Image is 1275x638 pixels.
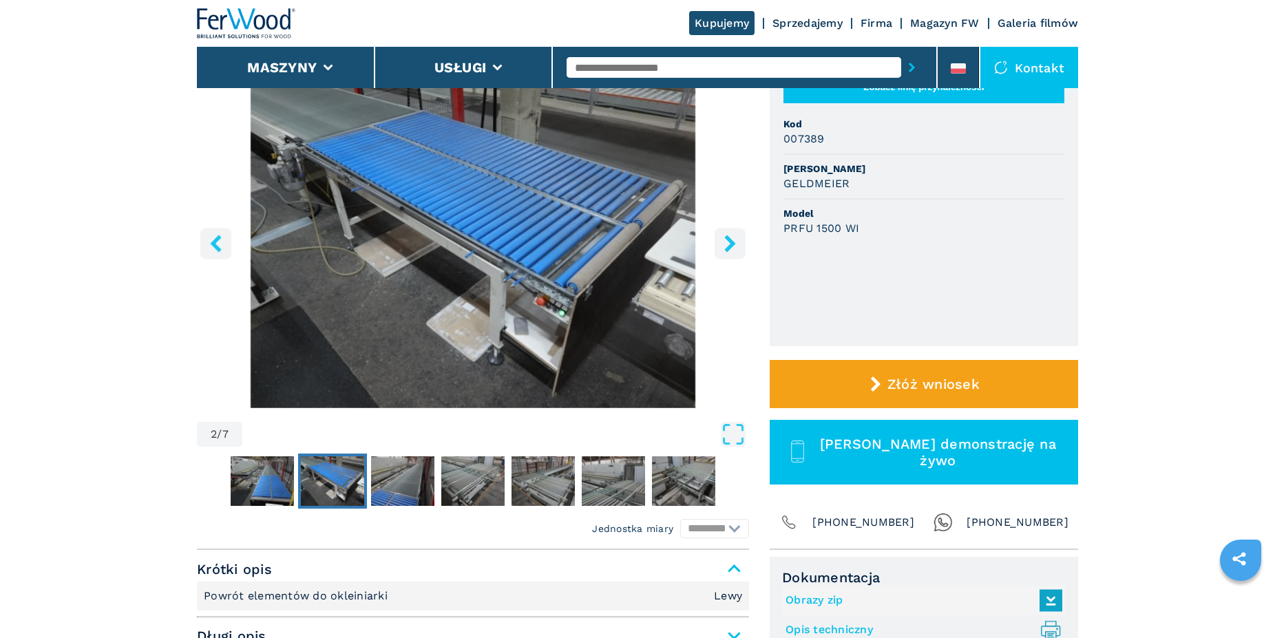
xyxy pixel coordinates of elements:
[994,61,1008,74] img: Kontakt
[371,456,434,506] img: ceb27a8210e0c84ffe9870fe38cd9a9e
[910,17,980,30] a: Magazyn FW
[197,74,749,408] img: Powroty Do Paneli GELDMEIER PRFU 1500 WI
[770,360,1078,408] button: Złóż wniosek
[783,117,1064,131] span: Kod
[783,176,850,191] h3: GELDMEIER
[247,59,317,76] button: Maszyny
[783,131,825,147] h3: 007389
[814,436,1062,469] span: [PERSON_NAME] demonstrację na żywo
[197,8,296,39] img: Ferwood
[783,206,1064,220] span: Model
[649,454,718,509] button: Go to Slide 7
[222,429,229,440] span: 7
[786,589,1055,612] a: Obrazy zip
[967,513,1068,532] span: [PHONE_NUMBER]
[217,429,222,440] span: /
[887,376,980,392] span: Złóż wniosek
[197,557,749,582] span: Krótki opis
[901,52,923,83] button: submit-button
[783,162,1064,176] span: [PERSON_NAME]
[689,11,755,35] a: Kupujemy
[980,47,1078,88] div: Kontakt
[770,420,1078,485] button: [PERSON_NAME] demonstrację na żywo
[301,456,364,506] img: a7dad6f1dcd2bd154427796d3ee1ac41
[714,591,742,602] em: Lewy
[512,456,575,506] img: 2cdde2adf07977662e93087e98768078
[772,17,843,30] a: Sprzedajemy
[204,588,391,604] p: Powrót elementów do okleiniarki
[228,454,297,509] button: Go to Slide 1
[509,454,578,509] button: Go to Slide 5
[231,456,294,506] img: c40ded8c58111e9d5b4858444c97867a
[652,456,715,506] img: 333bba396cf2910f8e66ac322a656c85
[197,74,749,408] div: Go to Slide 2
[783,220,859,236] h3: PRFU 1500 WI
[441,456,505,506] img: ff40f514da30a3d3ebb3fc368747fa77
[1216,576,1265,628] iframe: Chat
[812,513,914,532] span: [PHONE_NUMBER]
[368,454,437,509] button: Go to Slide 3
[246,422,746,447] button: Open Fullscreen
[1222,542,1256,576] a: sharethis
[715,228,746,259] button: right-button
[582,456,645,506] img: 0d15fa411b15e0a049f1f3e3192dee21
[197,582,749,610] div: Krótki opis
[439,454,507,509] button: Go to Slide 4
[861,17,892,30] a: Firma
[998,17,1079,30] a: Galeria filmów
[197,454,749,509] nav: Thumbnail Navigation
[592,522,673,535] em: Jednostka miary
[434,59,487,76] button: Usługi
[782,569,1066,586] span: Dokumentacja
[579,454,648,509] button: Go to Slide 6
[298,454,367,509] button: Go to Slide 2
[200,228,231,259] button: left-button
[211,429,217,440] span: 2
[779,513,799,532] img: Phone
[934,513,953,532] img: Whatsapp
